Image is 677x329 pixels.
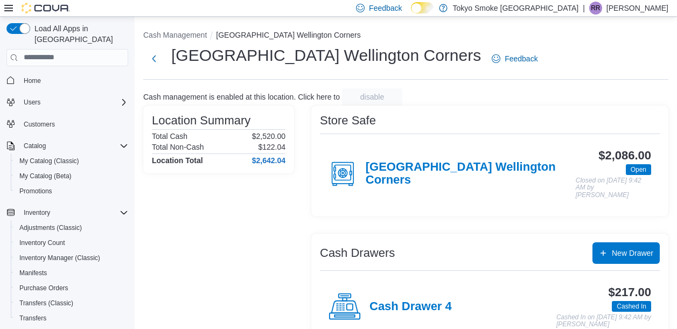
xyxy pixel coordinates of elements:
h4: Location Total [152,156,203,165]
a: Inventory Count [15,236,69,249]
span: My Catalog (Beta) [19,172,72,180]
h6: Total Cash [152,132,187,141]
h4: [GEOGRAPHIC_DATA] Wellington Corners [366,160,576,187]
button: [GEOGRAPHIC_DATA] Wellington Corners [216,31,360,39]
h6: Total Non-Cash [152,143,204,151]
button: Customers [2,116,132,132]
button: disable [342,88,402,106]
button: New Drawer [592,242,660,264]
span: Inventory Count [19,239,65,247]
span: Inventory [24,208,50,217]
span: Catalog [19,139,128,152]
a: Customers [19,118,59,131]
a: Promotions [15,185,57,198]
a: My Catalog (Classic) [15,155,83,167]
button: Cash Management [143,31,207,39]
span: Adjustments (Classic) [15,221,128,234]
a: Transfers [15,312,51,325]
p: Cash management is enabled at this location. Click here to [143,93,340,101]
h3: Store Safe [320,114,376,127]
span: Inventory [19,206,128,219]
a: Manifests [15,267,51,279]
span: Inventory Count [15,236,128,249]
h3: $2,086.00 [598,149,651,162]
button: Transfers [11,311,132,326]
button: Next [143,48,165,69]
h1: [GEOGRAPHIC_DATA] Wellington Corners [171,45,481,66]
a: Transfers (Classic) [15,297,78,310]
button: My Catalog (Beta) [11,169,132,184]
p: $2,520.00 [252,132,285,141]
span: My Catalog (Classic) [19,157,79,165]
span: Home [24,76,41,85]
h4: Cash Drawer 4 [369,300,452,314]
span: Feedback [369,3,402,13]
p: Closed on [DATE] 9:42 AM by [PERSON_NAME] [576,177,651,199]
span: Manifests [19,269,47,277]
button: Transfers (Classic) [11,296,132,311]
a: Home [19,74,45,87]
button: Inventory [19,206,54,219]
input: Dark Mode [411,2,434,13]
p: | [583,2,585,15]
p: Cashed In on [DATE] 9:42 AM by [PERSON_NAME] [556,314,651,328]
span: Purchase Orders [19,284,68,292]
span: disable [360,92,384,102]
button: Users [2,95,132,110]
span: Cashed In [617,302,646,311]
button: Inventory [2,205,132,220]
span: My Catalog (Beta) [15,170,128,183]
span: Load All Apps in [GEOGRAPHIC_DATA] [30,23,128,45]
span: Transfers [15,312,128,325]
span: Transfers [19,314,46,323]
a: My Catalog (Beta) [15,170,76,183]
button: Home [2,73,132,88]
span: Inventory Manager (Classic) [19,254,100,262]
h3: $217.00 [609,286,651,299]
span: Transfers (Classic) [15,297,128,310]
button: Promotions [11,184,132,199]
span: Purchase Orders [15,282,128,295]
span: Customers [24,120,55,129]
span: Users [19,96,128,109]
h3: Location Summary [152,114,250,127]
a: Purchase Orders [15,282,73,295]
div: Ryan Ridsdale [589,2,602,15]
h4: $2,642.04 [252,156,285,165]
span: Promotions [19,187,52,195]
img: Cova [22,3,70,13]
button: My Catalog (Classic) [11,153,132,169]
a: Feedback [487,48,542,69]
p: Tokyo Smoke [GEOGRAPHIC_DATA] [453,2,579,15]
span: Open [626,164,651,175]
button: Catalog [19,139,50,152]
span: Feedback [505,53,538,64]
span: Inventory Manager (Classic) [15,251,128,264]
span: Open [631,165,646,174]
span: Adjustments (Classic) [19,223,82,232]
nav: An example of EuiBreadcrumbs [143,30,668,43]
button: Catalog [2,138,132,153]
span: Transfers (Classic) [19,299,73,307]
button: Purchase Orders [11,281,132,296]
span: Catalog [24,142,46,150]
button: Adjustments (Classic) [11,220,132,235]
span: Promotions [15,185,128,198]
p: [PERSON_NAME] [606,2,668,15]
button: Users [19,96,45,109]
span: Users [24,98,40,107]
button: Manifests [11,265,132,281]
span: Home [19,74,128,87]
span: Customers [19,117,128,131]
h3: Cash Drawers [320,247,395,260]
span: Manifests [15,267,128,279]
button: Inventory Count [11,235,132,250]
a: Inventory Manager (Classic) [15,251,104,264]
span: New Drawer [612,248,653,258]
span: Cashed In [612,301,651,312]
span: RR [591,2,600,15]
a: Adjustments (Classic) [15,221,86,234]
p: $122.04 [258,143,285,151]
span: My Catalog (Classic) [15,155,128,167]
